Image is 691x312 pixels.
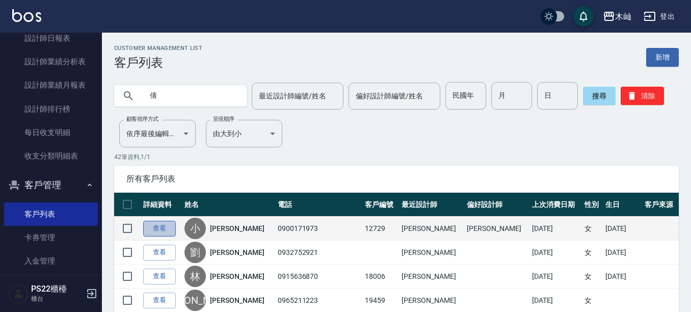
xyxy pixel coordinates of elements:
label: 呈現順序 [213,115,234,123]
th: 電話 [275,193,362,217]
div: 林 [184,266,206,287]
td: [DATE] [529,241,582,265]
label: 顧客排序方式 [126,115,158,123]
input: 搜尋關鍵字 [143,82,238,110]
td: [DATE] [603,265,642,289]
div: 由大到小 [206,120,282,147]
a: [PERSON_NAME] [210,223,264,233]
div: 小 [184,218,206,239]
td: 0915636870 [275,265,362,289]
button: save [573,6,594,27]
p: 42 筆資料, 1 / 1 [114,152,679,162]
a: 查看 [143,293,176,308]
th: 客戶來源 [642,193,679,217]
a: 查看 [143,269,176,284]
a: 新增 [646,48,679,67]
button: 搜尋 [583,87,616,105]
td: [PERSON_NAME] [399,241,464,265]
td: 女 [582,265,603,289]
td: [PERSON_NAME] [464,217,529,241]
button: 清除 [621,87,664,105]
th: 客戶編號 [362,193,399,217]
td: 女 [582,217,603,241]
td: 18006 [362,265,399,289]
img: Person [8,283,29,304]
h5: PS22櫃檯 [31,284,83,294]
div: 依序最後編輯時間 [119,120,196,147]
td: [DATE] [603,217,642,241]
a: 收支分類明細表 [4,144,98,168]
td: 12729 [362,217,399,241]
h2: Customer Management List [114,45,202,51]
a: 查看 [143,221,176,237]
h3: 客戶列表 [114,56,202,70]
a: 入金管理 [4,249,98,273]
button: 登出 [640,7,679,26]
a: 每日收支明細 [4,121,98,144]
td: [PERSON_NAME] [399,217,464,241]
td: [DATE] [529,265,582,289]
td: 女 [582,241,603,265]
th: 詳細資料 [141,193,182,217]
th: 最近設計師 [399,193,464,217]
a: 設計師業績月報表 [4,73,98,97]
th: 姓名 [182,193,275,217]
p: 櫃台 [31,294,83,303]
th: 性別 [582,193,603,217]
td: [PERSON_NAME] [399,265,464,289]
button: 木屾 [599,6,635,27]
a: 查看 [143,245,176,261]
a: [PERSON_NAME] [210,271,264,281]
div: 劉 [184,242,206,263]
th: 生日 [603,193,642,217]
a: 設計師排行榜 [4,97,98,121]
th: 偏好設計師 [464,193,529,217]
a: 設計師日報表 [4,27,98,50]
td: [DATE] [529,217,582,241]
span: 所有客戶列表 [126,174,667,184]
a: 客戶列表 [4,202,98,226]
td: 0900171973 [275,217,362,241]
a: 設計師業績分析表 [4,50,98,73]
a: [PERSON_NAME] [210,247,264,257]
img: Logo [12,9,41,22]
a: 卡券管理 [4,226,98,249]
div: 木屾 [615,10,631,23]
div: [PERSON_NAME] [184,290,206,311]
th: 上次消費日期 [529,193,582,217]
td: [DATE] [603,241,642,265]
td: 0932752921 [275,241,362,265]
button: 客戶管理 [4,172,98,198]
a: [PERSON_NAME] [210,295,264,305]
